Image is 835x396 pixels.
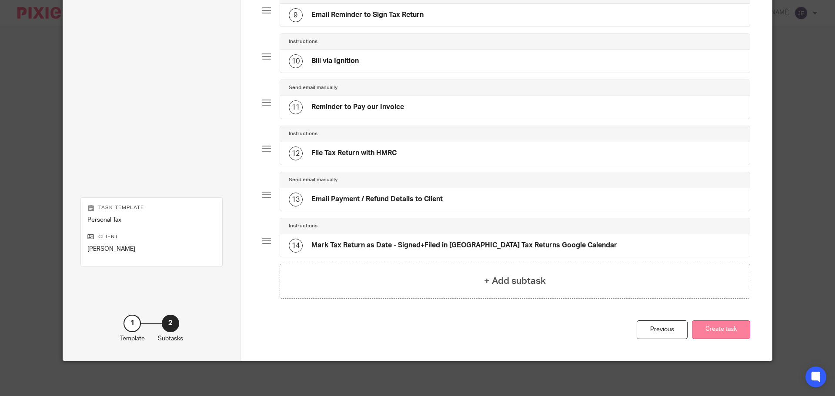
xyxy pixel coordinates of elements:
[87,245,216,253] p: [PERSON_NAME]
[289,176,337,183] h4: Send email manually
[124,315,141,332] div: 1
[162,315,179,332] div: 2
[311,103,404,112] h4: Reminder to Pay our Invoice
[289,84,337,91] h4: Send email manually
[87,204,216,211] p: Task template
[289,239,303,253] div: 14
[289,38,317,45] h4: Instructions
[158,334,183,343] p: Subtasks
[311,241,617,250] h4: Mark Tax Return as Date - Signed+Filed in [GEOGRAPHIC_DATA] Tax Returns Google Calendar
[87,216,216,224] p: Personal Tax
[311,149,397,158] h4: File Tax Return with HMRC
[311,195,443,204] h4: Email Payment / Refund Details to Client
[289,130,317,137] h4: Instructions
[692,320,750,339] button: Create task
[289,193,303,206] div: 13
[637,320,688,339] div: Previous
[289,223,317,230] h4: Instructions
[87,233,216,240] p: Client
[311,57,359,66] h4: Bill via Ignition
[484,274,546,288] h4: + Add subtask
[289,54,303,68] div: 10
[120,334,145,343] p: Template
[311,10,424,20] h4: Email Reminder to Sign Tax Return
[289,146,303,160] div: 12
[289,8,303,22] div: 9
[289,100,303,114] div: 11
